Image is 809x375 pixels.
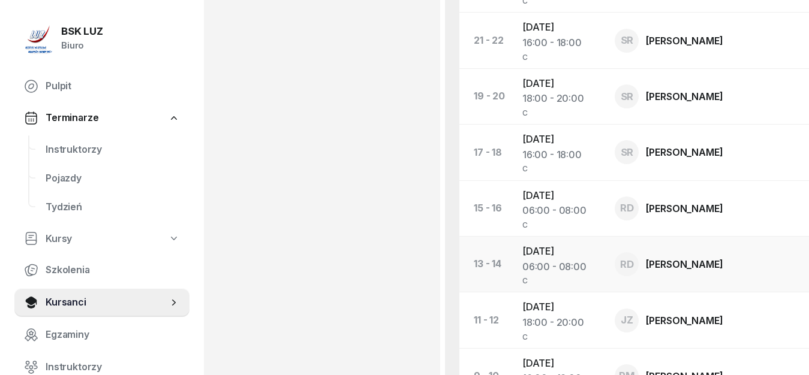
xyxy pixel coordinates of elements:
div: 16:00 - 18:00 [522,147,596,163]
span: SR [621,92,634,102]
span: RD [620,203,634,213]
div: 18:00 - 20:00 [522,91,596,107]
div: Biuro [61,38,103,53]
td: [DATE] [513,13,606,68]
a: Terminarze [14,104,190,132]
div: [PERSON_NAME] [646,147,723,157]
div: [PERSON_NAME] [646,204,723,213]
div: C [522,51,596,61]
td: [DATE] [513,292,606,348]
td: [DATE] [513,236,606,292]
a: Egzaminy [14,320,190,349]
a: Pojazdy [36,164,190,193]
div: [PERSON_NAME] [646,36,723,46]
span: Instruktorzy [46,142,180,158]
div: [PERSON_NAME] [646,259,723,269]
div: C [522,219,596,229]
a: Instruktorzy [36,135,190,164]
td: [DATE] [513,125,606,180]
div: [PERSON_NAME] [646,316,723,325]
td: 13 - 14 [459,236,513,292]
td: 15 - 16 [459,180,513,236]
span: SR [621,147,634,158]
td: 19 - 20 [459,68,513,124]
div: C [522,162,596,173]
a: Szkolenia [14,256,190,285]
a: Tydzień [36,193,190,222]
td: 11 - 12 [459,292,513,348]
div: 16:00 - 18:00 [522,35,596,51]
a: Kursanci [14,288,190,317]
span: JZ [621,315,633,325]
a: Kursy [14,225,190,253]
div: BSK LUZ [61,26,103,37]
div: C [522,274,596,285]
span: Tydzień [46,199,180,215]
td: [DATE] [513,180,606,236]
a: Pulpit [14,72,190,101]
div: 06:00 - 08:00 [522,259,596,275]
div: [PERSON_NAME] [646,92,723,101]
div: C [522,331,596,341]
td: 21 - 22 [459,13,513,68]
span: SR [621,35,634,46]
div: 18:00 - 20:00 [522,315,596,331]
div: 06:00 - 08:00 [522,203,596,219]
td: 17 - 18 [459,125,513,180]
span: Pojazdy [46,171,180,186]
span: Szkolenia [46,262,180,278]
span: Instruktorzy [46,359,180,375]
span: Terminarze [46,110,98,126]
td: [DATE] [513,68,606,124]
span: Kursanci [46,295,168,310]
div: C [522,107,596,117]
span: Pulpit [46,78,180,94]
span: Kursy [46,231,72,247]
span: RD [620,259,634,270]
span: Egzaminy [46,327,180,343]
